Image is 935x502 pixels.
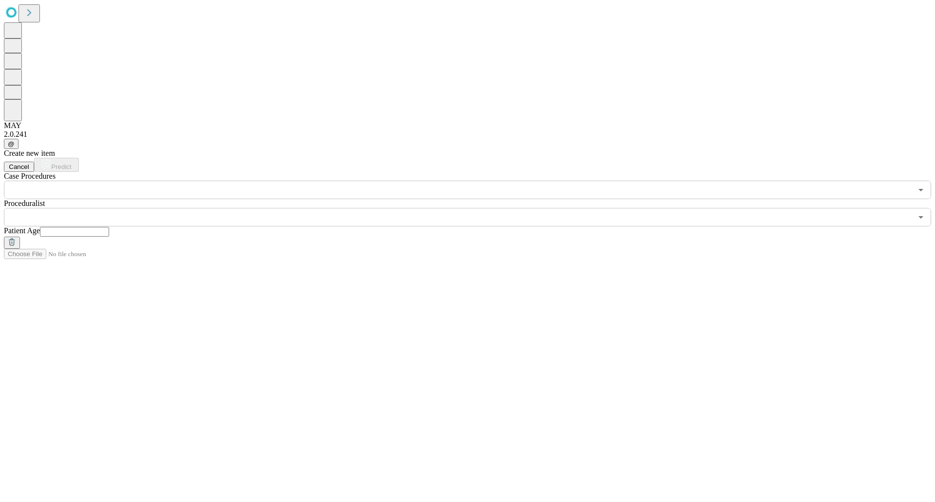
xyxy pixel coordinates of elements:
span: Create new item [4,149,55,157]
button: Predict [34,158,79,172]
span: Cancel [9,163,29,170]
span: @ [8,140,15,148]
div: 2.0.241 [4,130,931,139]
span: Patient Age [4,226,40,235]
span: Predict [51,163,71,170]
span: Proceduralist [4,199,45,207]
button: @ [4,139,19,149]
button: Cancel [4,162,34,172]
button: Open [914,210,928,224]
button: Open [914,183,928,197]
div: MAY [4,121,931,130]
span: Scheduled Procedure [4,172,56,180]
